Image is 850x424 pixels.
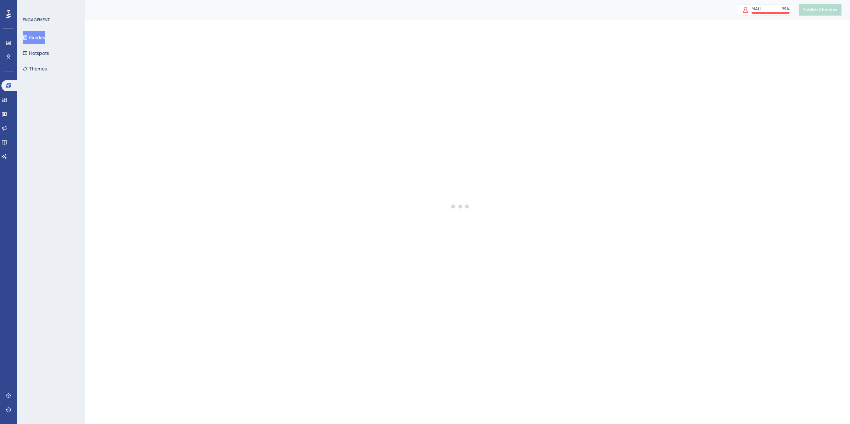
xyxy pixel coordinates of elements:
[23,62,47,75] button: Themes
[23,31,45,44] button: Guides
[782,6,790,12] div: 99 %
[23,17,50,23] div: ENGAGEMENT
[23,47,49,59] button: Hotspots
[803,7,837,13] span: Publish Changes
[752,6,761,12] div: MAU
[799,4,841,16] button: Publish Changes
